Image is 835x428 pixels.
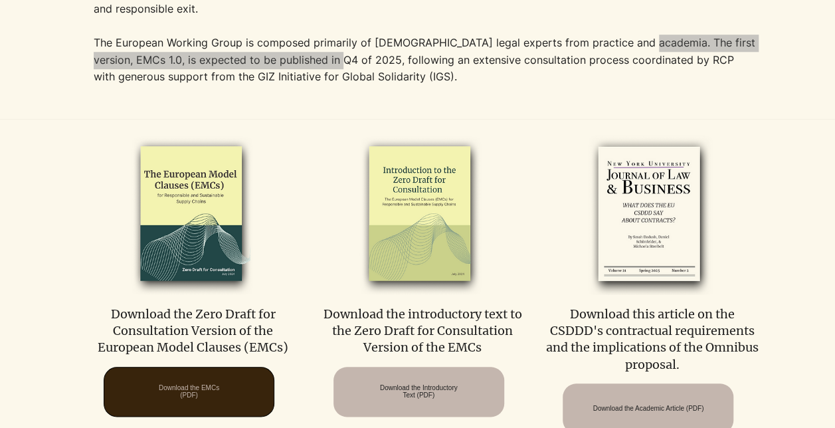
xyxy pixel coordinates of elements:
img: emcs_zero_draft_intro_2024_edited.png [327,134,512,295]
p: Download this article on the CSDDD's contractual requirements and the implications of the Omnibus... [545,306,759,373]
img: RCP Toolkit Cover Mockups 1 (6)_edited.png [557,134,742,295]
img: EMCs-zero-draft-2024_edited.png [98,134,283,295]
p: Download the introductory text to the Zero Draft for Consultation Version of the EMCs [316,306,529,356]
p: The European Working Group is composed primarily of [DEMOGRAPHIC_DATA] legal experts from practic... [94,35,758,86]
span: Download the Academic Article (PDF) [593,405,703,412]
span: Download the Introductory Text (PDF) [380,384,458,399]
span: Download the EMCs (PDF) [159,384,219,399]
a: Download the Introductory Text (PDF) [333,367,504,417]
p: Download the Zero Draft for Consultation Version of the European Model Clauses (EMCs) [86,306,300,356]
a: Download the EMCs (PDF) [104,367,274,417]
